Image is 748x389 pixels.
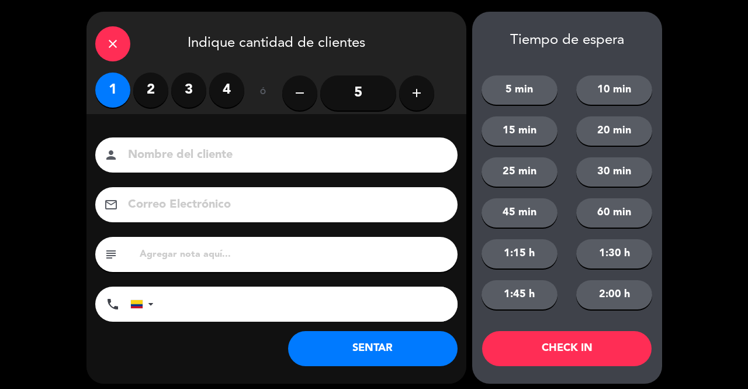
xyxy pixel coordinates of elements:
[482,331,652,366] button: CHECK IN
[482,239,557,268] button: 1:15 h
[576,239,652,268] button: 1:30 h
[86,12,466,73] div: Indique cantidad de clientes
[576,157,652,187] button: 30 min
[171,73,206,108] label: 3
[133,73,168,108] label: 2
[127,195,442,215] input: Correo Electrónico
[576,75,652,105] button: 10 min
[106,297,120,311] i: phone
[95,73,130,108] label: 1
[293,86,307,100] i: remove
[106,37,120,51] i: close
[104,247,118,261] i: subject
[104,198,118,212] i: email
[576,116,652,146] button: 20 min
[138,246,449,263] input: Agregar nota aquí...
[576,198,652,228] button: 60 min
[472,32,662,49] div: Tiempo de espera
[282,75,317,111] button: remove
[482,280,557,309] button: 1:45 h
[482,198,557,228] button: 45 min
[209,73,244,108] label: 4
[288,331,458,366] button: SENTAR
[131,287,158,321] div: Colombia: +57
[482,75,557,105] button: 5 min
[410,86,424,100] i: add
[104,148,118,162] i: person
[244,73,282,113] div: ó
[482,116,557,146] button: 15 min
[482,157,557,187] button: 25 min
[127,145,442,166] input: Nombre del cliente
[399,75,434,111] button: add
[576,280,652,309] button: 2:00 h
